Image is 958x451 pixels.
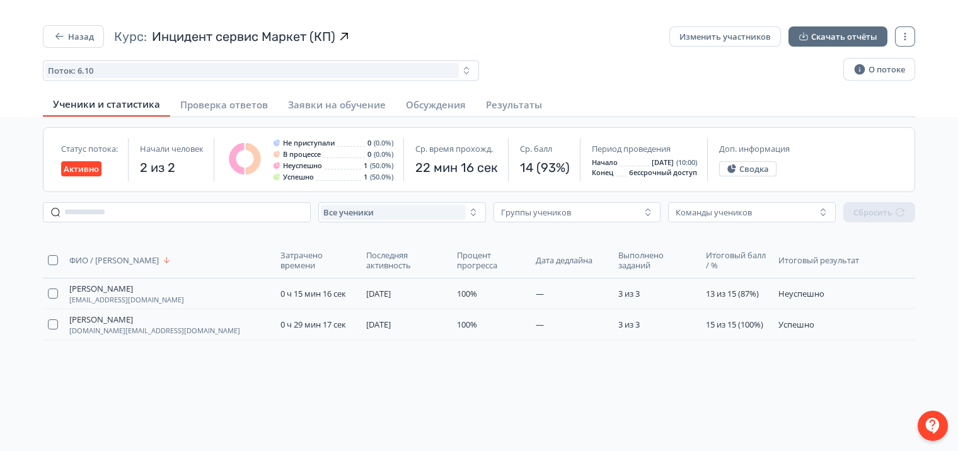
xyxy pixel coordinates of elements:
span: Начало [592,159,618,166]
button: Дата дедлайна [536,253,595,268]
span: Успешно [283,173,314,181]
button: Скачать отчёты [788,26,887,47]
span: [PERSON_NAME] [69,314,133,324]
span: Выполнено заданий [618,250,693,270]
span: [DATE] [366,319,391,330]
span: Результаты [486,98,542,111]
span: Доп. информация [719,144,790,154]
button: Поток: 6.10 [43,60,479,81]
div: Группы учеников [501,207,571,217]
span: Процент прогресса [457,250,523,270]
span: (50.0%) [370,173,393,181]
span: Статус потока: [61,144,118,154]
span: 2 из 2 [140,159,204,176]
button: Последняя активность [366,248,446,273]
span: [DOMAIN_NAME][EMAIL_ADDRESS][DOMAIN_NAME] [69,327,240,334]
span: 13 из 15 (87%) [706,288,759,299]
button: Сбросить [843,202,915,222]
span: 22 мин 16 сек [415,159,498,176]
span: Обсуждения [406,98,466,111]
button: Все ученики [318,202,486,222]
button: Сводка [719,161,776,176]
span: Курс: [114,28,147,45]
span: Активно [64,164,99,174]
span: Успешно [778,319,814,330]
span: Конец [592,169,613,176]
span: Дата дедлайна [536,255,592,265]
button: [PERSON_NAME][DOMAIN_NAME][EMAIL_ADDRESS][DOMAIN_NAME] [69,314,240,334]
span: Затрачено времени [280,250,354,270]
span: Поток: 6.10 [48,66,93,76]
button: Итоговый балл / % [706,248,768,273]
span: [PERSON_NAME] [69,283,133,294]
span: 14 (93%) [520,159,570,176]
span: 3 из 3 [618,288,640,299]
button: Выполнено заданий [618,248,695,273]
span: В процессе [283,151,321,158]
span: Итоговый балл / % [706,250,766,270]
span: Период проведения [592,144,671,154]
span: ФИО / [PERSON_NAME] [69,255,159,265]
span: [DATE] [652,159,674,166]
span: (0.0%) [374,151,393,158]
span: Неуспешно [283,162,322,169]
button: Команды учеников [668,202,836,222]
span: Ср. балл [520,144,552,154]
span: 100% [457,288,477,299]
span: Последняя активность [366,250,444,270]
div: Команды учеников [676,207,752,217]
span: Не приступали [283,139,335,147]
span: (50.0%) [370,162,393,169]
span: Проверка ответов [180,98,268,111]
span: Все ученики [323,207,374,217]
button: [PERSON_NAME][EMAIL_ADDRESS][DOMAIN_NAME] [69,283,184,304]
span: — [536,319,544,330]
span: 1 [364,173,367,181]
button: Затрачено времени [280,248,357,273]
button: Группы учеников [493,202,661,222]
button: О потоке [843,58,915,81]
span: Итоговый результат [778,255,870,265]
span: [EMAIL_ADDRESS][DOMAIN_NAME] [69,296,184,304]
span: [DATE] [366,288,391,299]
span: 15 из 15 (100%) [706,319,763,330]
span: Инцидент сервис Маркет (КП) [152,28,335,45]
span: (0.0%) [374,139,393,147]
span: Сводка [739,164,769,174]
span: Неуспешно [778,288,824,299]
span: Ученики и статистика [53,98,160,110]
span: Заявки на обучение [288,98,386,111]
span: 0 ч 29 мин 17 сек [280,319,346,330]
button: Изменить участников [669,26,781,47]
button: ФИО / [PERSON_NAME] [69,253,174,268]
span: 0 ч 15 мин 16 сек [280,288,346,299]
span: бессрочный доступ [629,169,697,176]
button: Процент прогресса [457,248,526,273]
span: 0 [367,151,371,158]
span: 1 [364,162,367,169]
span: — [536,288,544,299]
span: 0 [367,139,371,147]
span: Ср. время прохожд. [415,144,493,154]
span: 100% [457,319,477,330]
button: Назад [43,25,104,48]
span: 3 из 3 [618,319,640,330]
span: Начали человек [140,144,204,154]
span: (10:00) [676,159,697,166]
